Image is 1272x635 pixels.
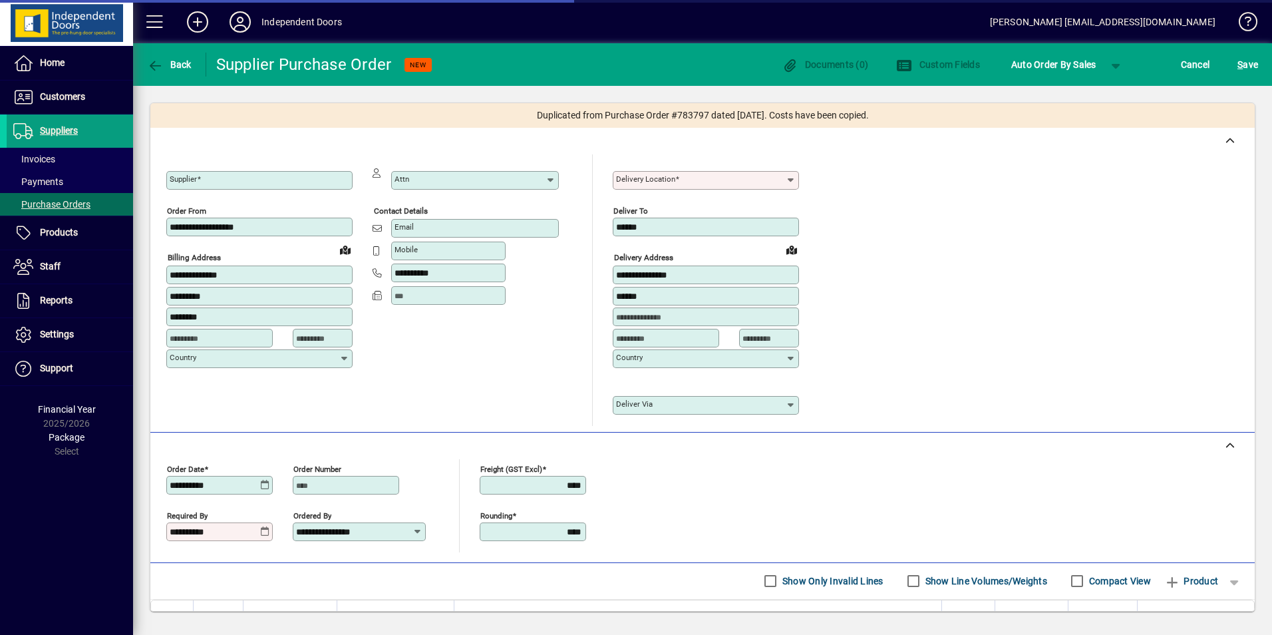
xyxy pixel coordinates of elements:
mat-label: Deliver via [616,399,653,409]
mat-label: Delivery Location [616,174,675,184]
span: Unit Cost $ [1020,609,1060,624]
span: Order Qty [953,609,987,624]
app-page-header-button: Back [133,53,206,77]
mat-label: Order from [167,206,206,216]
a: Invoices [7,148,133,170]
span: Cancel [1181,54,1210,75]
span: Home [40,57,65,68]
mat-label: Email [395,222,414,232]
a: Purchase Orders [7,193,133,216]
a: Customers [7,81,133,114]
a: View on map [781,239,802,260]
div: Independent Doors [261,11,342,33]
mat-label: Required by [167,511,208,520]
button: Save [1234,53,1261,77]
span: Back [147,59,192,70]
a: Staff [7,250,133,284]
mat-label: Freight (GST excl) [480,464,542,473]
span: Custom Fields [896,59,980,70]
a: Support [7,352,133,385]
span: Invoices [13,154,55,164]
span: Description [462,609,503,624]
span: Products [40,227,78,238]
span: Financial Year [38,404,96,415]
mat-label: Ordered by [293,511,331,520]
span: Purchase Orders [13,199,90,210]
span: Staff [40,261,61,272]
span: ave [1237,54,1258,75]
a: Settings [7,318,133,351]
span: Extend $ [1206,609,1237,624]
mat-label: Order number [293,464,341,473]
mat-label: Attn [395,174,409,184]
span: Duplicated from Purchase Order #783797 dated [DATE]. Costs have been copied. [537,108,869,122]
span: Customers [40,91,85,102]
button: Cancel [1178,53,1213,77]
div: Supplier Purchase Order [216,54,392,75]
span: Package [49,432,84,443]
span: Suppliers [40,125,78,136]
label: Show Only Invalid Lines [780,574,883,588]
span: Item [251,609,267,624]
a: Home [7,47,133,80]
span: Discount % [1089,609,1129,624]
mat-label: Supplier [170,174,197,184]
button: Add [176,10,219,34]
span: Documents (0) [782,59,868,70]
mat-label: Order date [167,464,204,473]
mat-label: Rounding [480,511,512,520]
span: Product [1164,570,1218,592]
a: Knowledge Base [1229,3,1255,46]
label: Show Line Volumes/Weights [923,574,1047,588]
span: NEW [410,61,426,69]
button: Documents (0) [778,53,872,77]
span: Payments [13,176,63,187]
span: Settings [40,329,74,339]
span: Support [40,363,73,373]
button: Product [1158,569,1225,593]
a: Payments [7,170,133,193]
span: Reports [40,295,73,306]
mat-label: Mobile [395,245,418,254]
mat-label: Country [170,353,196,362]
span: S [1237,59,1243,70]
button: Profile [219,10,261,34]
button: Back [144,53,195,77]
a: Reports [7,284,133,317]
button: Auto Order By Sales [1005,53,1103,77]
div: [PERSON_NAME] [EMAIL_ADDRESS][DOMAIN_NAME] [990,11,1215,33]
mat-label: Deliver To [613,206,648,216]
label: Compact View [1086,574,1151,588]
a: View on map [335,239,356,260]
span: Supplier Code [345,609,395,624]
a: Products [7,216,133,250]
button: Custom Fields [893,53,983,77]
span: Auto Order By Sales [1011,54,1096,75]
mat-label: Country [616,353,643,362]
